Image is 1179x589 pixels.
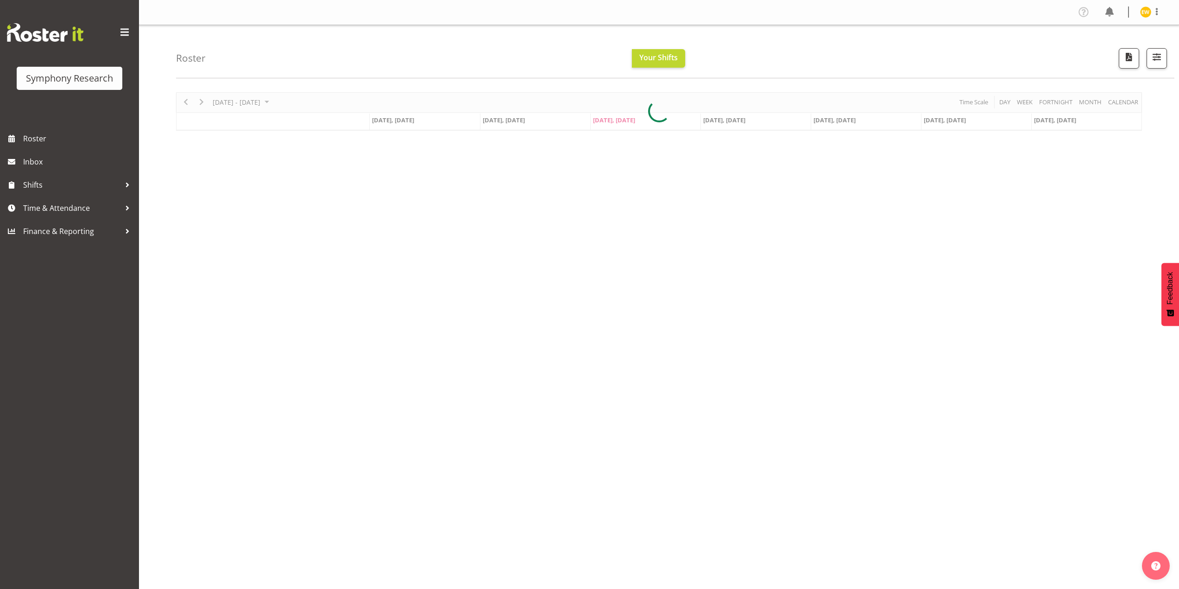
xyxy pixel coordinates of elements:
div: Symphony Research [26,71,113,85]
span: Time & Attendance [23,201,120,215]
img: help-xxl-2.png [1151,561,1160,570]
img: enrica-walsh11863.jpg [1140,6,1151,18]
span: Inbox [23,155,134,169]
button: Feedback - Show survey [1161,263,1179,326]
span: Shifts [23,178,120,192]
span: Finance & Reporting [23,224,120,238]
span: Roster [23,132,134,146]
button: Download a PDF of the roster according to the set date range. [1119,48,1139,69]
h4: Roster [176,53,206,63]
button: Your Shifts [632,49,685,68]
span: Feedback [1166,272,1174,304]
button: Filter Shifts [1147,48,1167,69]
span: Your Shifts [639,52,678,63]
img: Rosterit website logo [7,23,83,42]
